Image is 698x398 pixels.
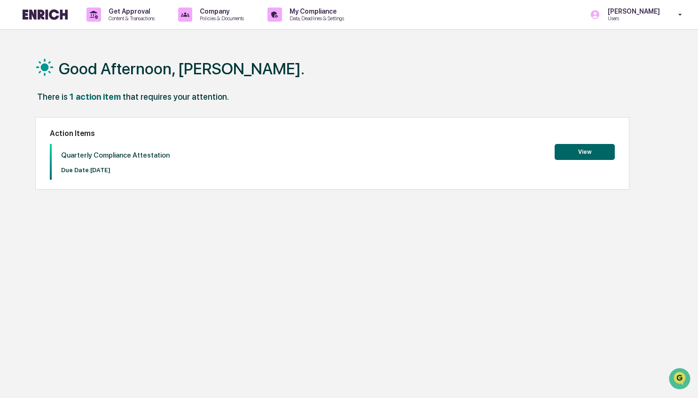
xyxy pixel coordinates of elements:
[61,167,170,174] p: Due Date: [DATE]
[192,8,249,15] p: Company
[64,115,120,132] a: 🗄️Attestations
[101,8,159,15] p: Get Approval
[19,136,59,146] span: Data Lookup
[9,20,171,35] p: How can we help?
[123,92,229,102] div: that requires your attention.
[555,144,615,160] button: View
[70,92,121,102] div: 1 action item
[59,59,305,78] h1: Good Afternoon, [PERSON_NAME].
[6,133,63,150] a: 🔎Data Lookup
[6,115,64,132] a: 🖐️Preclearance
[9,72,26,89] img: 1746055101610-c473b297-6a78-478c-a979-82029cc54cd1
[101,15,159,22] p: Content & Transactions
[9,137,17,145] div: 🔎
[668,367,693,392] iframe: Open customer support
[600,15,665,22] p: Users
[192,15,249,22] p: Policies & Documents
[282,15,349,22] p: Data, Deadlines & Settings
[32,81,119,89] div: We're available if you need us!
[160,75,171,86] button: Start new chat
[61,151,170,159] p: Quarterly Compliance Attestation
[78,119,117,128] span: Attestations
[68,119,76,127] div: 🗄️
[50,129,615,138] h2: Action Items
[66,159,114,167] a: Powered byPylon
[9,119,17,127] div: 🖐️
[282,8,349,15] p: My Compliance
[23,9,68,20] img: logo
[555,147,615,156] a: View
[94,159,114,167] span: Pylon
[600,8,665,15] p: [PERSON_NAME]
[32,72,154,81] div: Start new chat
[37,92,68,102] div: There is
[19,119,61,128] span: Preclearance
